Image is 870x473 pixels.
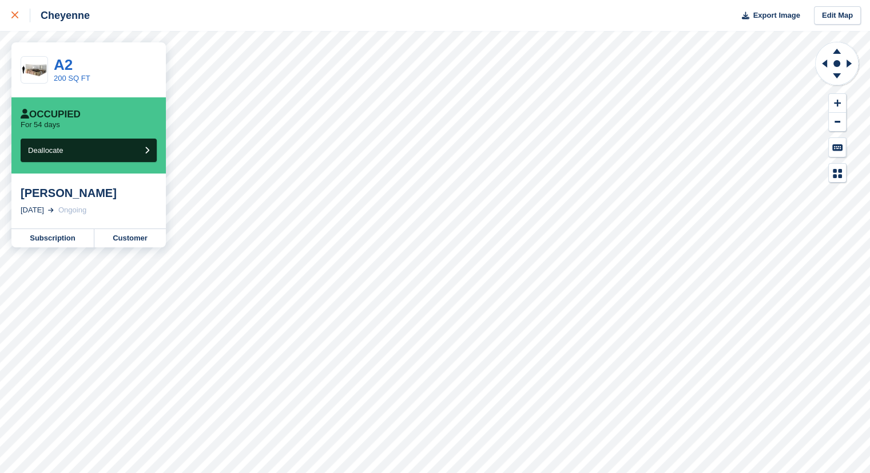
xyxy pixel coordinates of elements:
img: arrow-right-light-icn-cde0832a797a2874e46488d9cf13f60e5c3a73dbe684e267c42b8395dfbc2abf.svg [48,208,54,212]
button: Export Image [735,6,800,25]
a: 200 SQ FT [54,74,90,82]
span: Deallocate [28,146,63,155]
div: [PERSON_NAME] [21,186,157,200]
div: Occupied [21,109,81,120]
a: Customer [94,229,166,247]
p: For 54 days [21,120,60,129]
div: Ongoing [58,204,86,216]
img: 200-sqft-unit.jpg [21,60,47,80]
a: A2 [54,56,73,73]
button: Keyboard Shortcuts [829,138,846,157]
div: [DATE] [21,204,44,216]
a: Edit Map [814,6,861,25]
div: Cheyenne [30,9,90,22]
a: Subscription [11,229,94,247]
span: Export Image [753,10,800,21]
button: Map Legend [829,164,846,183]
button: Zoom Out [829,113,846,132]
button: Deallocate [21,139,157,162]
button: Zoom In [829,94,846,113]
